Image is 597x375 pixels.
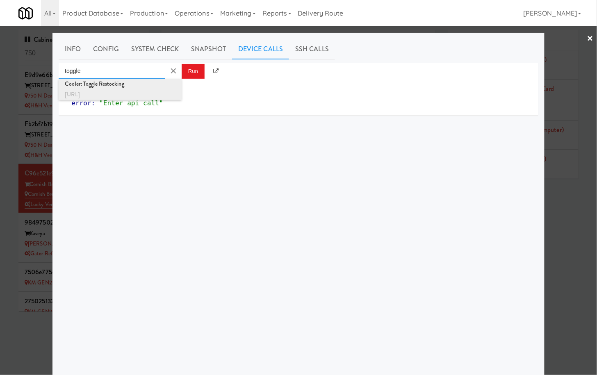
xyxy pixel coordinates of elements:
[125,39,185,59] a: System Check
[59,63,165,79] input: Enter api call...
[91,99,96,107] span: :
[185,39,232,59] a: Snapshot
[182,64,205,79] button: Run
[65,79,175,89] div: Cooler: Toggle Restocking
[232,39,289,59] a: Device Calls
[59,39,87,59] a: Info
[289,39,335,59] a: SSH Calls
[167,65,180,77] button: Clear Input
[65,89,175,100] div: [URL]
[99,99,163,107] span: "Enter api call"
[587,26,594,52] a: ×
[71,99,91,107] span: error
[18,6,33,20] img: Micromart
[87,39,125,59] a: Config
